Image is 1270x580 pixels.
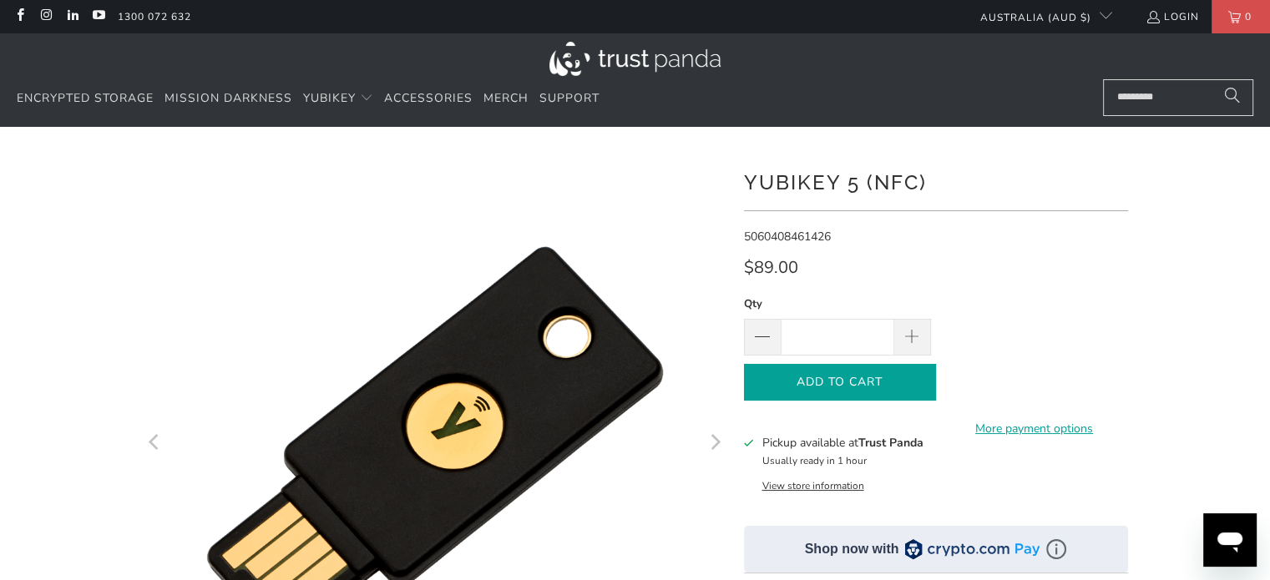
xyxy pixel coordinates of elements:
iframe: Button to launch messaging window [1203,513,1257,567]
h3: Pickup available at [761,434,923,451]
div: Shop now with [805,540,899,558]
a: Trust Panda Australia on LinkedIn [65,10,79,23]
button: Add to Cart [744,364,936,401]
a: Trust Panda Australia on Facebook [13,10,27,23]
a: Mission Darkness [164,79,292,119]
summary: YubiKey [303,79,373,119]
a: Merch [483,79,529,119]
a: Support [539,79,600,119]
small: Usually ready in 1 hour [761,454,866,467]
span: $89.00 [744,256,798,279]
label: Qty [744,295,931,313]
a: Trust Panda Australia on YouTube [91,10,105,23]
button: View store information [761,479,863,492]
span: Mission Darkness [164,90,292,106]
span: 5060408461426 [744,229,831,245]
a: 1300 072 632 [118,8,191,26]
a: Login [1146,8,1199,26]
a: Encrypted Storage [17,79,154,119]
span: Encrypted Storage [17,90,154,106]
img: Trust Panda Australia [549,42,721,76]
a: Trust Panda Australia on Instagram [38,10,53,23]
button: Search [1212,79,1253,116]
span: Accessories [384,90,473,106]
nav: Translation missing: en.navigation.header.main_nav [17,79,600,119]
a: More payment options [941,420,1128,438]
span: Merch [483,90,529,106]
b: Trust Panda [858,435,923,451]
span: Support [539,90,600,106]
input: Search... [1103,79,1253,116]
h1: YubiKey 5 (NFC) [744,164,1128,198]
span: YubiKey [303,90,356,106]
span: Add to Cart [761,376,918,390]
a: Accessories [384,79,473,119]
